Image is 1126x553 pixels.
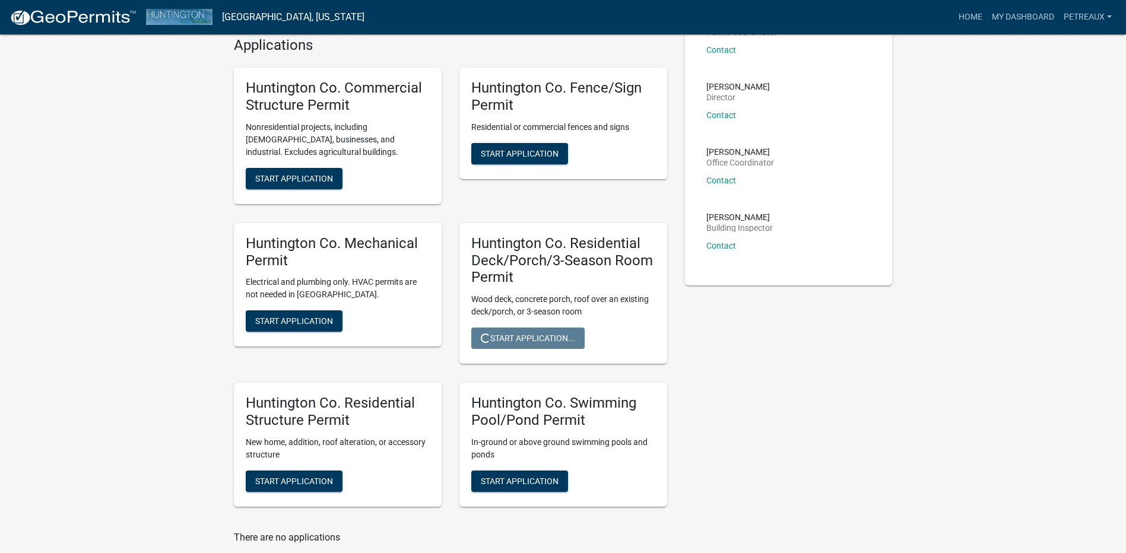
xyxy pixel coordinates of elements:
[706,176,736,185] a: Contact
[234,530,667,545] p: There are no applications
[706,93,770,101] p: Director
[246,121,430,158] p: Nonresidential projects, including [DEMOGRAPHIC_DATA], businesses, and industrial. Excludes agric...
[471,121,655,134] p: Residential or commercial fences and signs
[255,173,333,183] span: Start Application
[481,148,559,158] span: Start Application
[471,328,585,349] button: Start Application...
[246,168,342,189] button: Start Application
[954,6,987,28] a: Home
[481,476,559,485] span: Start Application
[471,80,655,114] h5: Huntington Co. Fence/Sign Permit
[146,9,212,25] img: Huntington County, Indiana
[471,436,655,461] p: In-ground or above ground swimming pools and ponds
[234,37,667,516] wm-workflow-list-section: Applications
[706,241,736,250] a: Contact
[706,224,773,232] p: Building Inspector
[471,293,655,318] p: Wood deck, concrete porch, roof over an existing deck/porch, or 3-season room
[706,45,736,55] a: Contact
[246,235,430,269] h5: Huntington Co. Mechanical Permit
[246,276,430,301] p: Electrical and plumbing only. HVAC permits are not needed in [GEOGRAPHIC_DATA].
[246,395,430,429] h5: Huntington Co. Residential Structure Permit
[222,7,364,27] a: [GEOGRAPHIC_DATA], [US_STATE]
[246,436,430,461] p: New home, addition, roof alteration, or accessory structure
[471,395,655,429] h5: Huntington Co. Swimming Pool/Pond Permit
[1059,6,1117,28] a: Petreaux
[471,235,655,286] h5: Huntington Co. Residential Deck/Porch/3-Season Room Permit
[246,471,342,492] button: Start Application
[255,476,333,485] span: Start Application
[706,213,773,221] p: [PERSON_NAME]
[246,80,430,114] h5: Huntington Co. Commercial Structure Permit
[706,158,774,167] p: Office Coordinator
[234,37,667,54] h4: Applications
[706,110,736,120] a: Contact
[246,310,342,332] button: Start Application
[706,82,770,91] p: [PERSON_NAME]
[255,316,333,326] span: Start Application
[706,148,774,156] p: [PERSON_NAME]
[481,333,575,343] span: Start Application...
[471,471,568,492] button: Start Application
[471,143,568,164] button: Start Application
[987,6,1059,28] a: My Dashboard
